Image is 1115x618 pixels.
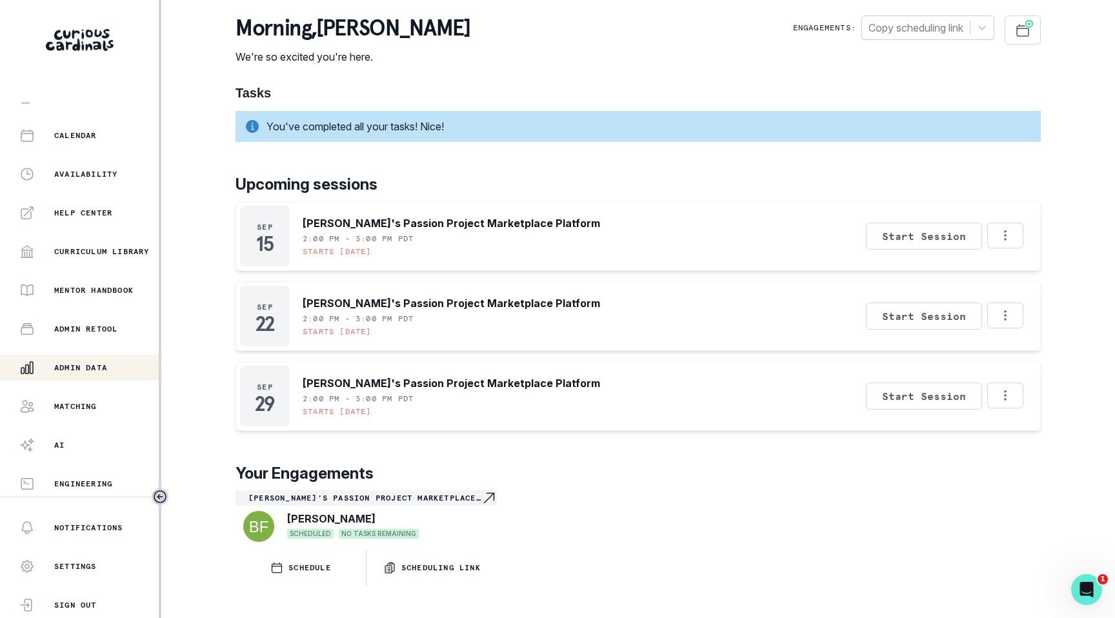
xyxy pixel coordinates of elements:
[303,295,600,311] p: [PERSON_NAME]'s Passion Project Marketplace Platform
[367,550,497,586] button: Scheduling Link
[54,285,134,295] p: Mentor Handbook
[54,324,117,334] p: Admin Retool
[54,479,112,489] p: Engineering
[54,208,112,218] p: Help Center
[236,462,1041,485] p: Your Engagements
[54,169,117,179] p: Availability
[1071,574,1102,605] iframe: Intercom live chat
[152,488,168,505] button: Toggle sidebar
[46,29,114,51] img: Curious Cardinals Logo
[303,246,372,257] p: Starts [DATE]
[401,563,481,573] p: Scheduling Link
[303,326,372,337] p: Starts [DATE]
[54,401,97,412] p: Matching
[54,363,107,373] p: Admin Data
[257,382,273,392] p: Sep
[987,383,1023,408] button: Options
[287,529,334,539] span: SCHEDULED
[54,130,97,141] p: Calendar
[248,493,481,503] p: [PERSON_NAME]'s Passion Project Marketplace Platform
[236,15,470,41] p: morning , [PERSON_NAME]
[236,173,1041,196] p: Upcoming sessions
[236,49,470,65] p: We're so excited you're here.
[793,23,856,33] p: Engagements:
[303,394,414,404] p: 2:00 PM - 3:00 PM PDT
[987,223,1023,248] button: Options
[54,561,97,572] p: Settings
[54,523,123,533] p: Notifications
[243,511,274,542] img: svg
[54,246,150,257] p: Curriculum Library
[866,303,982,330] button: Start Session
[255,397,275,410] p: 29
[1098,574,1108,584] span: 1
[303,215,600,231] p: [PERSON_NAME]'s Passion Project Marketplace Platform
[303,406,372,417] p: Starts [DATE]
[303,234,414,244] p: 2:00 PM - 3:00 PM PDT
[987,303,1023,328] button: Options
[236,550,366,586] button: SCHEDULE
[256,317,274,330] p: 22
[256,237,273,250] p: 15
[54,600,97,610] p: Sign Out
[1005,15,1041,45] button: Schedule Sessions
[866,223,982,250] button: Start Session
[257,222,273,232] p: Sep
[236,85,1041,101] h1: Tasks
[257,302,273,312] p: Sep
[303,314,414,324] p: 2:00 PM - 3:00 PM PDT
[54,440,65,450] p: AI
[481,490,497,506] svg: Navigate to engagement page
[303,375,600,391] p: [PERSON_NAME]'s Passion Project Marketplace Platform
[339,529,419,539] span: NO TASKS REMAINING
[287,511,376,526] p: [PERSON_NAME]
[236,490,497,544] a: [PERSON_NAME]'s Passion Project Marketplace PlatformNavigate to engagement page[PERSON_NAME]SCHED...
[288,563,331,573] p: SCHEDULE
[236,111,1041,142] div: You've completed all your tasks! Nice!
[866,383,982,410] button: Start Session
